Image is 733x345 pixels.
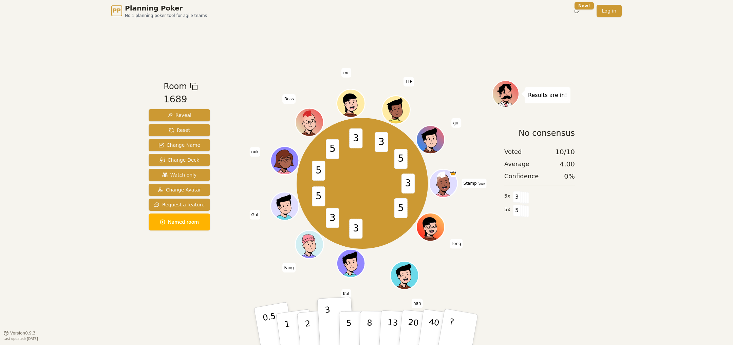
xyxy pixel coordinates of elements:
[555,147,575,157] span: 10 / 10
[312,186,325,206] span: 5
[3,330,36,336] button: Version0.9.3
[125,3,207,13] span: Planning Poker
[164,93,198,106] div: 1689
[513,191,521,203] span: 3
[403,77,414,86] span: Click to change your name
[154,201,205,208] span: Request a feature
[158,142,200,148] span: Change Name
[394,149,407,169] span: 5
[159,157,199,163] span: Change Deck
[111,3,207,18] a: PPPlanning PokerNo.1 planning poker tool for agile teams
[564,171,575,181] span: 0 %
[149,109,210,121] button: Reveal
[158,186,201,193] span: Change Avatar
[341,68,351,78] span: Click to change your name
[412,299,423,308] span: Click to change your name
[571,5,583,17] button: New!
[504,159,529,169] span: Average
[325,305,332,342] p: 3
[401,174,415,194] span: 3
[513,205,521,216] span: 5
[451,118,461,128] span: Click to change your name
[575,2,594,9] div: New!
[249,147,260,157] span: Click to change your name
[349,128,362,148] span: 3
[326,208,339,228] span: 3
[149,214,210,230] button: Named room
[504,192,510,200] span: 5 x
[160,219,199,225] span: Named room
[3,337,38,341] span: Last updated: [DATE]
[169,127,190,134] span: Reset
[394,198,407,218] span: 5
[125,13,207,18] span: No.1 planning poker tool for agile teams
[162,171,197,178] span: Watch only
[282,263,295,272] span: Click to change your name
[504,206,510,214] span: 5 x
[462,179,486,188] span: Click to change your name
[312,161,325,181] span: 5
[349,219,362,239] span: 3
[341,289,352,299] span: Click to change your name
[149,139,210,151] button: Change Name
[149,169,210,181] button: Watch only
[10,330,36,336] span: Version 0.9.3
[477,182,485,185] span: (you)
[149,184,210,196] button: Change Avatar
[149,199,210,211] button: Request a feature
[164,80,187,93] span: Room
[113,7,120,15] span: PP
[449,170,456,177] span: Stamp is the host
[597,5,622,17] a: Log in
[504,147,522,157] span: Voted
[450,239,463,248] span: Click to change your name
[326,139,339,159] span: 5
[430,170,456,197] button: Click to change your avatar
[149,124,210,136] button: Reset
[504,171,539,181] span: Confidence
[560,159,575,169] span: 4.00
[167,112,191,119] span: Reveal
[283,94,296,104] span: Click to change your name
[375,132,388,152] span: 3
[519,128,575,139] span: No consensus
[149,154,210,166] button: Change Deck
[249,210,260,220] span: Click to change your name
[528,90,567,100] p: Results are in!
